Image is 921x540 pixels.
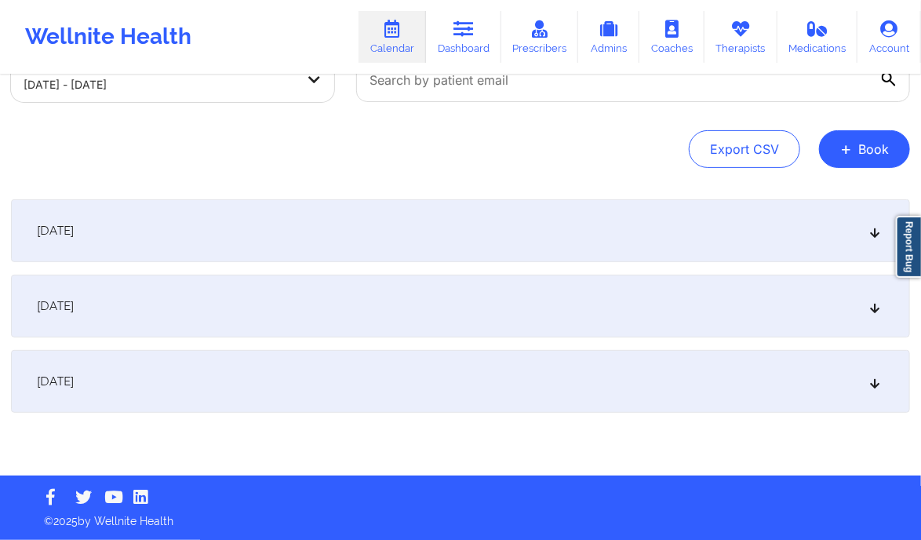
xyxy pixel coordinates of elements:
[689,130,800,168] button: Export CSV
[33,502,888,529] p: © 2025 by Wellnite Health
[359,11,426,63] a: Calendar
[37,374,74,389] span: [DATE]
[840,144,852,153] span: +
[857,11,921,63] a: Account
[639,11,704,63] a: Coaches
[426,11,501,63] a: Dashboard
[819,130,910,168] button: +Book
[704,11,777,63] a: Therapists
[37,298,74,314] span: [DATE]
[896,216,921,278] a: Report Bug
[777,11,858,63] a: Medications
[501,11,579,63] a: Prescribers
[37,223,74,239] span: [DATE]
[578,11,639,63] a: Admins
[356,58,910,102] input: Search by patient email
